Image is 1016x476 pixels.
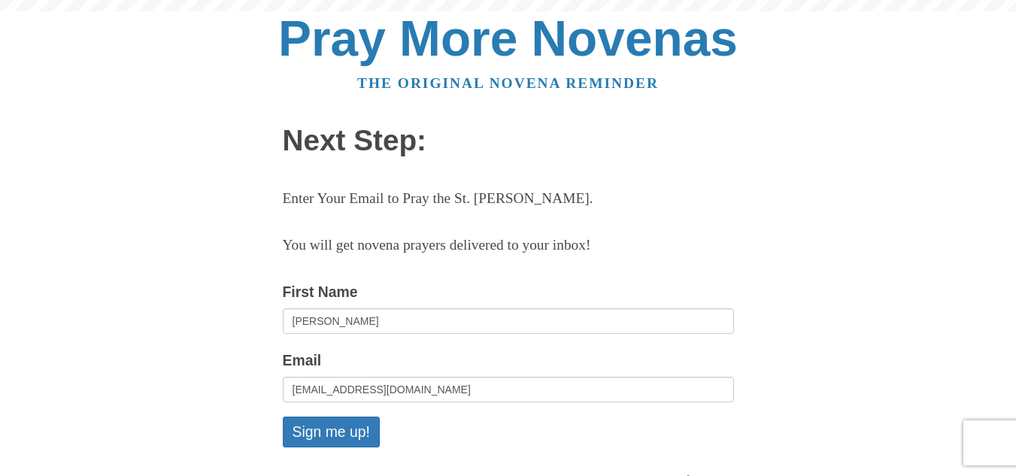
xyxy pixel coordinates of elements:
[283,308,734,334] input: Optional
[283,417,380,447] button: Sign me up!
[283,186,734,211] p: Enter Your Email to Pray the St. [PERSON_NAME].
[283,125,734,157] h1: Next Step:
[278,11,738,66] a: Pray More Novenas
[283,233,734,258] p: You will get novena prayers delivered to your inbox!
[283,348,322,373] label: Email
[357,75,659,91] a: The original novena reminder
[283,280,358,305] label: First Name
